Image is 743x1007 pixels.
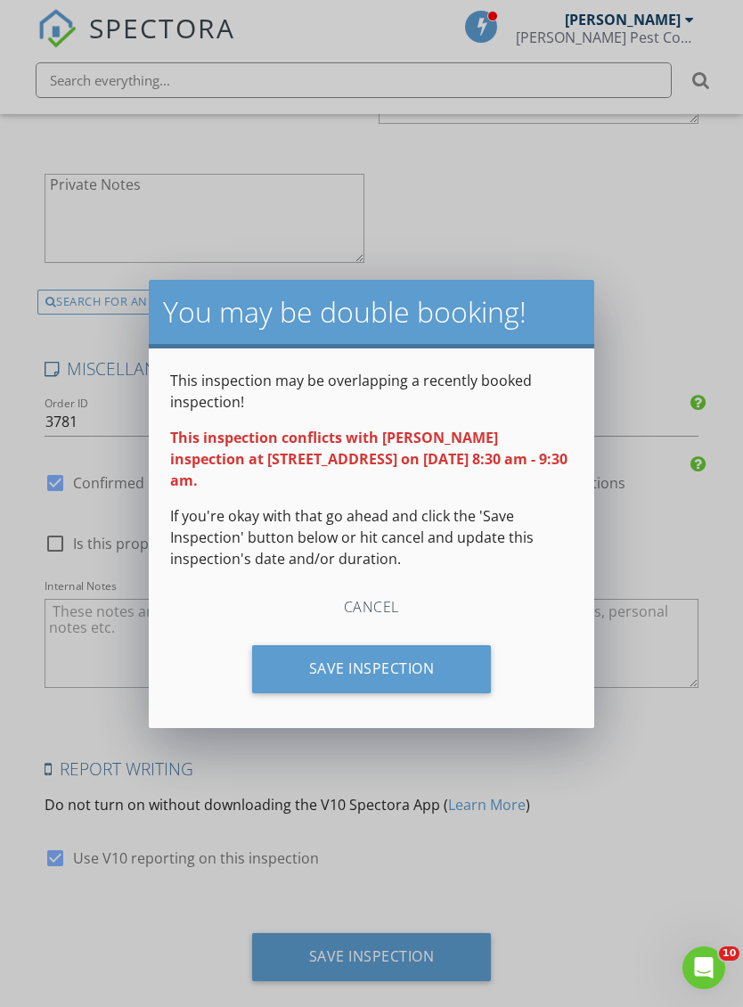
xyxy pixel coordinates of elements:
[682,946,725,989] iframe: Intercom live chat
[163,294,580,330] h2: You may be double booking!
[170,370,573,413] p: This inspection may be overlapping a recently booked inspection!
[170,505,573,569] p: If you're okay with that go ahead and click the 'Save Inspection' button below or hit cancel and ...
[719,946,739,961] span: 10
[287,584,456,632] div: Cancel
[252,645,492,693] div: Save Inspection
[170,428,567,490] strong: This inspection conflicts with [PERSON_NAME] inspection at [STREET_ADDRESS] on [DATE] 8:30 am - 9...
